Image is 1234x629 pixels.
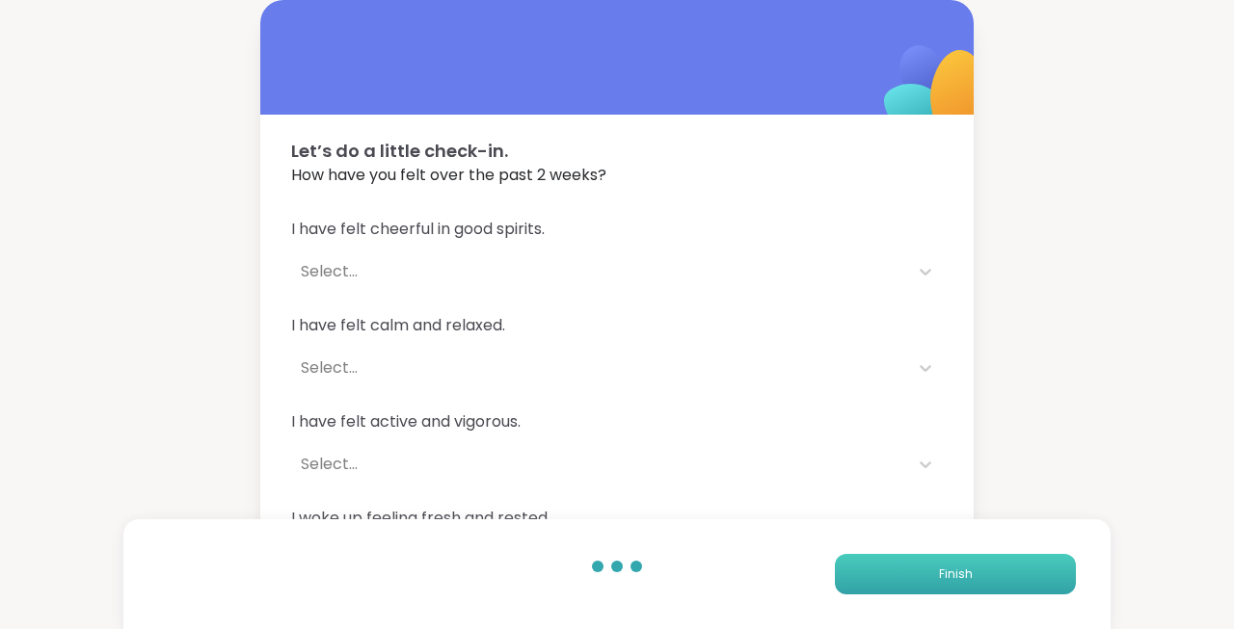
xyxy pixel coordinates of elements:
[291,138,943,164] span: Let’s do a little check-in.
[291,218,943,241] span: I have felt cheerful in good spirits.
[291,507,943,530] span: I woke up feeling fresh and rested.
[939,565,973,583] span: Finish
[835,554,1076,594] button: Finish
[291,164,943,187] span: How have you felt over the past 2 weeks?
[291,410,943,433] span: I have felt active and vigorous.
[301,260,899,283] div: Select...
[301,453,899,476] div: Select...
[301,356,899,380] div: Select...
[291,314,943,337] span: I have felt calm and relaxed.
